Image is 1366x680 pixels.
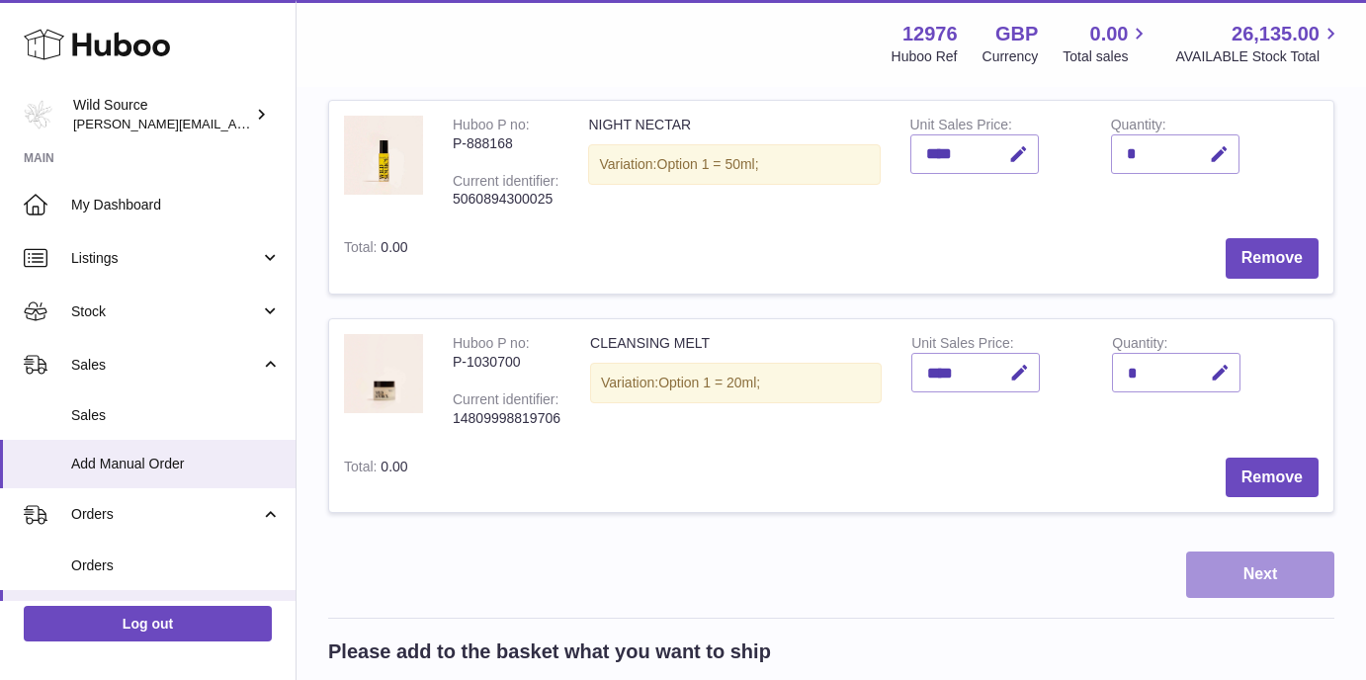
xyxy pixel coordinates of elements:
[24,100,53,129] img: kate@wildsource.co.uk
[590,363,882,403] div: Variation:
[71,302,260,321] span: Stock
[573,101,895,223] td: NIGHT NECTAR
[1186,552,1334,598] button: Next
[453,353,560,372] div: P-1030700
[658,375,760,390] span: Option 1 = 20ml;
[381,459,407,474] span: 0.00
[995,21,1038,47] strong: GBP
[453,134,558,153] div: P-888168
[910,117,1012,137] label: Unit Sales Price
[1226,458,1319,498] button: Remove
[71,455,281,473] span: Add Manual Order
[344,239,381,260] label: Total
[71,196,281,214] span: My Dashboard
[328,638,771,665] h2: Please add to the basket what you want to ship
[1090,21,1129,47] span: 0.00
[344,334,423,413] img: CLEANSING MELT
[657,156,759,172] span: Option 1 = 50ml;
[453,190,558,209] div: 5060894300025
[24,606,272,641] a: Log out
[588,144,880,185] div: Variation:
[1226,238,1319,279] button: Remove
[902,21,958,47] strong: 12976
[71,406,281,425] span: Sales
[1111,117,1166,137] label: Quantity
[453,117,530,137] div: Huboo P no
[71,249,260,268] span: Listings
[344,459,381,479] label: Total
[71,556,281,575] span: Orders
[1063,47,1151,66] span: Total sales
[453,173,558,194] div: Current identifier
[71,505,260,524] span: Orders
[1063,21,1151,66] a: 0.00 Total sales
[73,116,396,131] span: [PERSON_NAME][EMAIL_ADDRESS][DOMAIN_NAME]
[453,409,560,428] div: 14809998819706
[982,47,1039,66] div: Currency
[344,116,423,195] img: NIGHT NECTAR
[453,391,558,412] div: Current identifier
[1175,47,1342,66] span: AVAILABLE Stock Total
[575,319,896,442] td: CLEANSING MELT
[1232,21,1320,47] span: 26,135.00
[1112,335,1167,356] label: Quantity
[892,47,958,66] div: Huboo Ref
[71,356,260,375] span: Sales
[73,96,251,133] div: Wild Source
[911,335,1013,356] label: Unit Sales Price
[1175,21,1342,66] a: 26,135.00 AVAILABLE Stock Total
[381,239,407,255] span: 0.00
[453,335,530,356] div: Huboo P no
